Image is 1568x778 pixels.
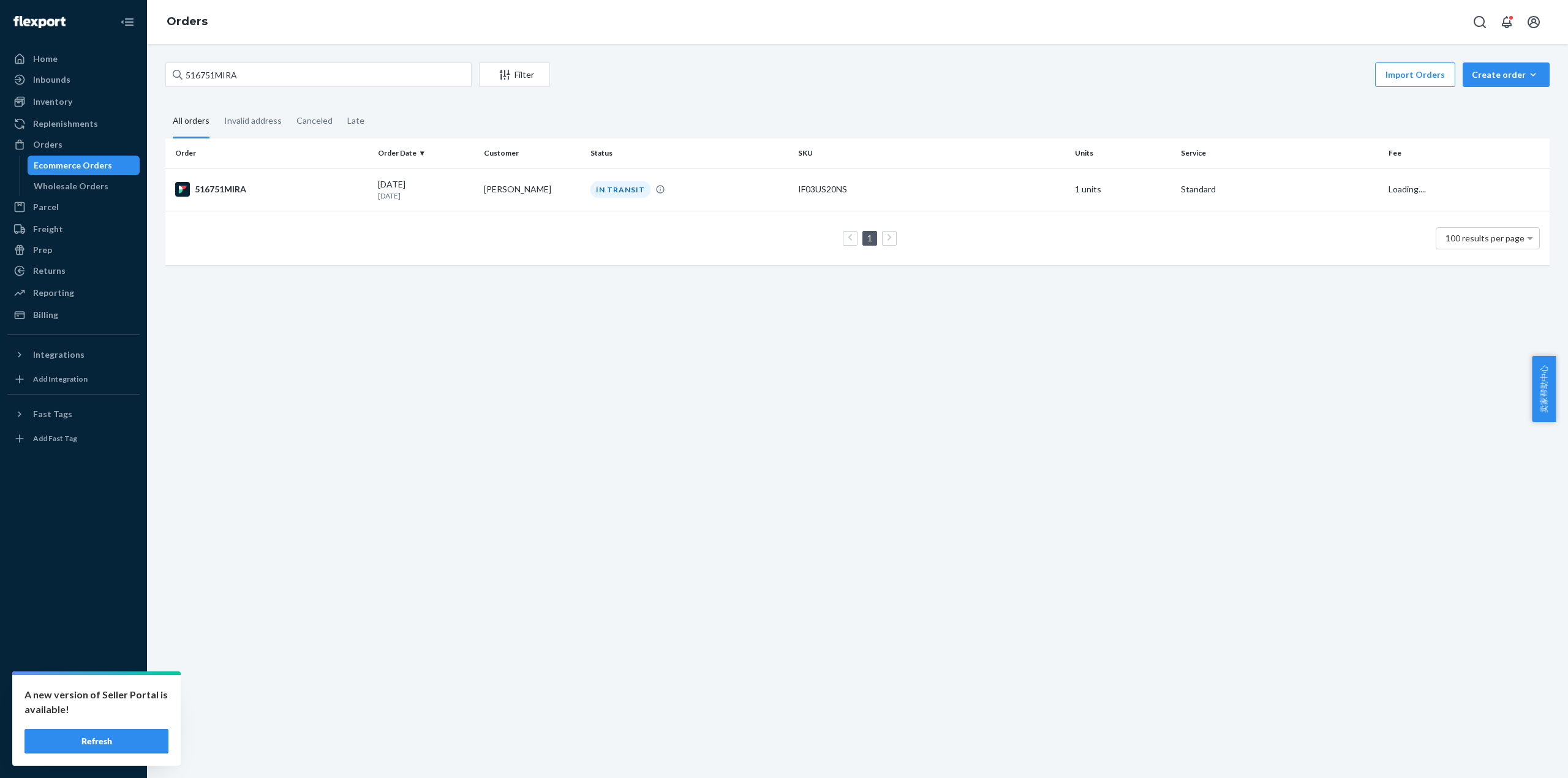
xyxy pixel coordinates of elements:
div: IN TRANSIT [590,181,650,198]
div: Inventory [33,96,72,108]
div: Prep [33,244,52,256]
a: Ecommerce Orders [28,156,140,175]
div: 516751MIRA [175,182,368,197]
div: Freight [33,223,63,235]
a: Billing [7,305,140,325]
div: Late [347,105,364,137]
div: Add Fast Tag [33,433,77,444]
div: Integrations [33,349,85,361]
button: Create order [1463,62,1550,87]
div: Add Integration [33,374,88,384]
img: Flexport logo [13,16,66,28]
div: Wholesale Orders [34,180,108,192]
a: Inventory [7,92,140,111]
button: Refresh [24,729,168,753]
div: Create order [1472,69,1540,81]
a: Replenishments [7,114,140,134]
div: Ecommerce Orders [34,159,112,172]
a: Inbounds [7,70,140,89]
button: Integrations [7,345,140,364]
a: Talk to Support [7,702,140,722]
div: Customer [484,148,580,158]
button: 卖家帮助中心 [1532,356,1556,422]
th: Units [1070,138,1176,168]
p: [DATE] [378,191,474,201]
div: Invalid address [224,105,282,137]
th: Fee [1384,138,1550,168]
a: Page 1 is your current page [865,233,875,243]
div: Home [33,53,58,65]
a: Settings [7,681,140,701]
div: All orders [173,105,209,138]
div: Inbounds [33,74,70,86]
button: Open notifications [1494,10,1519,34]
button: Give Feedback [7,744,140,763]
th: Status [586,138,793,168]
a: Add Integration [7,369,140,389]
p: A new version of Seller Portal is available! [24,687,168,717]
a: Freight [7,219,140,239]
div: Reporting [33,287,74,299]
th: Service [1176,138,1384,168]
a: Orders [167,15,208,28]
span: 100 results per page [1445,233,1525,243]
button: Fast Tags [7,404,140,424]
a: Parcel [7,197,140,217]
a: Help Center [7,723,140,742]
a: Reporting [7,283,140,303]
button: Open account menu [1521,10,1546,34]
a: Wholesale Orders [28,176,140,196]
th: Order [165,138,373,168]
button: Import Orders [1375,62,1455,87]
td: [PERSON_NAME] [479,168,585,211]
input: Search orders [165,62,472,87]
button: Close Navigation [115,10,140,34]
button: Filter [479,62,550,87]
div: Fast Tags [33,408,72,420]
a: Home [7,49,140,69]
div: Returns [33,265,66,277]
td: Loading.... [1384,168,1550,211]
div: Billing [33,309,58,321]
div: Filter [480,69,549,81]
div: Orders [33,138,62,151]
div: IF03US20NS [798,183,1065,195]
a: Prep [7,240,140,260]
a: Orders [7,135,140,154]
div: Canceled [296,105,333,137]
ol: breadcrumbs [157,4,217,40]
div: [DATE] [378,178,474,201]
div: Replenishments [33,118,98,130]
button: Open Search Box [1468,10,1492,34]
p: Standard [1181,183,1379,195]
th: SKU [793,138,1070,168]
div: Parcel [33,201,59,213]
a: Returns [7,261,140,281]
a: Add Fast Tag [7,429,140,448]
td: 1 units [1070,168,1176,211]
th: Order Date [373,138,479,168]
